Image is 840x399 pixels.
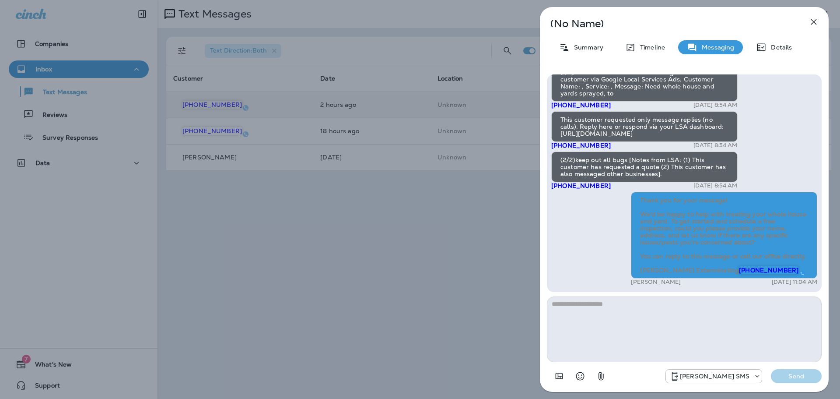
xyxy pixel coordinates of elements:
span: [PHONE_NUMBER] [551,101,611,109]
p: [DATE] 11:04 AM [772,279,817,286]
div: +1 (757) 760-3335 [666,371,762,381]
p: Summary [570,44,603,51]
p: Messaging [697,44,734,51]
span: [PHONE_NUMBER] [739,266,798,274]
p: [DATE] 8:54 AM [693,102,738,109]
span: [PHONE_NUMBER] [551,141,611,149]
span: Thank you for your message! We’d be happy to help with treating your whole house and yard. To get... [640,196,808,274]
p: [DATE] 8:54 AM [693,182,738,189]
button: Add in a premade template [550,367,568,385]
p: (No Name) [550,20,789,27]
span: [PHONE_NUMBER] [551,182,611,190]
p: Timeline [636,44,665,51]
div: This customer requested only message replies (no calls). Reply here or respond via your LSA dashb... [551,111,738,142]
div: (1/2)You have received a new message from a customer via Google Local Services Ads. Customer Name... [551,64,738,102]
button: Select an emoji [571,367,589,385]
p: [PERSON_NAME] SMS [680,373,749,380]
p: [PERSON_NAME] [631,279,681,286]
p: Details [766,44,792,51]
p: [DATE] 8:54 AM [693,142,738,149]
div: (2/2)keep out all bugs [Notes from LSA: (1) This customer has requested a quote (2) This customer... [551,152,738,182]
